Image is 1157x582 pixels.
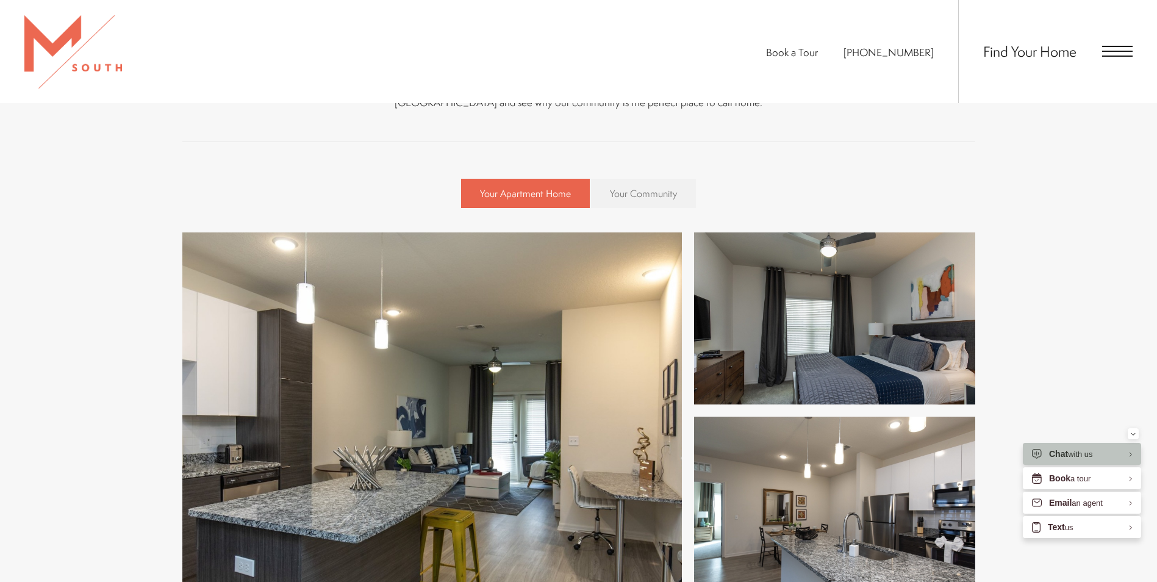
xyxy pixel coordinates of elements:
a: Call Us at 813-570-8014 [844,45,934,59]
span: [PHONE_NUMBER] [844,45,934,59]
a: Find Your Home [983,41,1076,61]
img: Beautiful bedrooms to fit every need [694,232,975,404]
button: Open Menu [1102,46,1133,57]
span: Your Apartment Home [480,187,571,200]
img: MSouth [24,15,122,88]
a: Your Apartment Home [461,179,590,208]
a: Book a Tour [766,45,818,59]
span: Your Community [610,187,677,200]
a: Your Community [591,179,696,208]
